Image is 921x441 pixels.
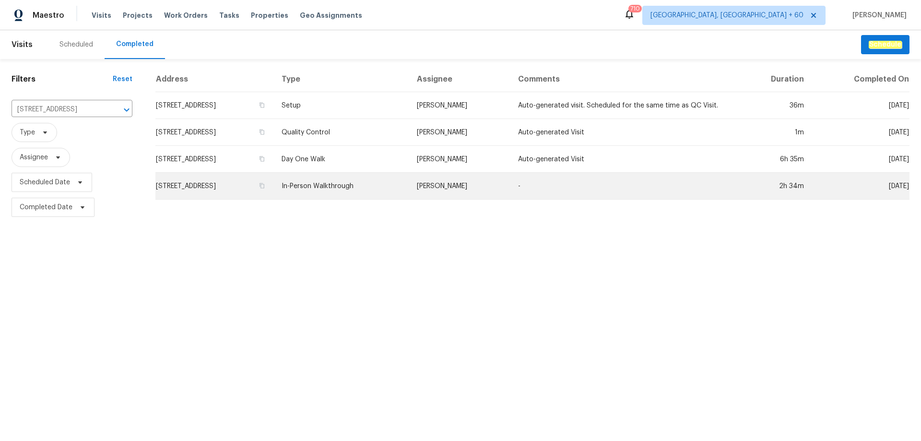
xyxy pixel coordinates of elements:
span: Maestro [33,11,64,20]
span: Projects [123,11,153,20]
button: Schedule [861,35,909,55]
button: Copy Address [258,155,266,163]
td: [DATE] [812,119,909,146]
th: Assignee [409,67,511,92]
th: Comments [510,67,737,92]
td: [DATE] [812,173,909,200]
td: 2h 34m [737,173,812,200]
button: Copy Address [258,101,266,109]
em: Schedule [869,41,902,48]
td: [STREET_ADDRESS] [155,173,274,200]
td: [DATE] [812,146,909,173]
span: Assignee [20,153,48,162]
td: Quality Control [274,119,409,146]
th: Type [274,67,409,92]
td: [PERSON_NAME] [409,173,511,200]
td: Day One Walk [274,146,409,173]
td: [PERSON_NAME] [409,146,511,173]
span: Work Orders [164,11,208,20]
td: 36m [737,92,812,119]
td: [PERSON_NAME] [409,119,511,146]
span: Geo Assignments [300,11,362,20]
td: [STREET_ADDRESS] [155,146,274,173]
span: Visits [12,34,33,55]
button: Open [120,103,133,117]
td: - [510,173,737,200]
span: Scheduled Date [20,178,70,187]
span: Completed Date [20,203,72,212]
th: Duration [737,67,812,92]
td: [STREET_ADDRESS] [155,92,274,119]
h1: Filters [12,74,113,84]
td: Auto-generated Visit [510,119,737,146]
td: [STREET_ADDRESS] [155,119,274,146]
button: Copy Address [258,128,266,136]
div: Completed [116,39,153,49]
span: [GEOGRAPHIC_DATA], [GEOGRAPHIC_DATA] + 60 [650,11,803,20]
div: Reset [113,74,132,84]
span: Type [20,128,35,137]
span: Properties [251,11,288,20]
td: Auto-generated visit. Scheduled for the same time as QC Visit. [510,92,737,119]
span: [PERSON_NAME] [849,11,907,20]
span: Visits [92,11,111,20]
div: 710 [630,4,640,13]
th: Completed On [812,67,909,92]
td: [DATE] [812,92,909,119]
span: Tasks [219,12,239,19]
td: [PERSON_NAME] [409,92,511,119]
input: Search for an address... [12,102,106,117]
td: 1m [737,119,812,146]
td: 6h 35m [737,146,812,173]
button: Copy Address [258,181,266,190]
td: Auto-generated Visit [510,146,737,173]
div: Scheduled [59,40,93,49]
td: In-Person Walkthrough [274,173,409,200]
td: Setup [274,92,409,119]
th: Address [155,67,274,92]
